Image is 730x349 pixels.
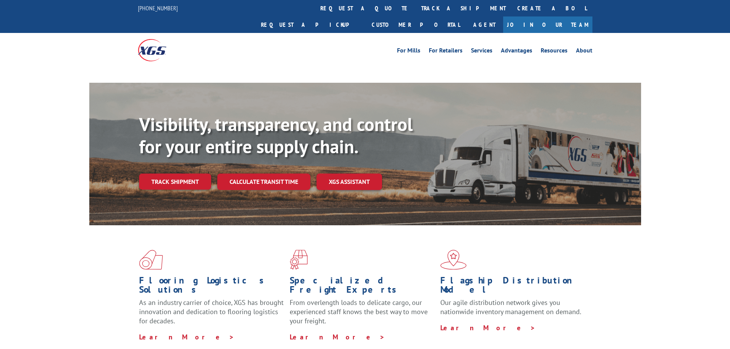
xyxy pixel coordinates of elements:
[317,174,382,190] a: XGS ASSISTANT
[397,48,420,56] a: For Mills
[139,298,284,325] span: As an industry carrier of choice, XGS has brought innovation and dedication to flooring logistics...
[139,174,211,190] a: Track shipment
[503,16,592,33] a: Join Our Team
[440,298,581,316] span: Our agile distribution network gives you nationwide inventory management on demand.
[139,112,413,158] b: Visibility, transparency, and control for your entire supply chain.
[501,48,532,56] a: Advantages
[440,323,536,332] a: Learn More >
[139,276,284,298] h1: Flooring Logistics Solutions
[471,48,492,56] a: Services
[576,48,592,56] a: About
[440,250,467,270] img: xgs-icon-flagship-distribution-model-red
[466,16,503,33] a: Agent
[290,298,435,332] p: From overlength loads to delicate cargo, our experienced staff knows the best way to move your fr...
[217,174,310,190] a: Calculate transit time
[541,48,568,56] a: Resources
[440,276,585,298] h1: Flagship Distribution Model
[255,16,366,33] a: Request a pickup
[139,250,163,270] img: xgs-icon-total-supply-chain-intelligence-red
[138,4,178,12] a: [PHONE_NUMBER]
[290,333,385,341] a: Learn More >
[366,16,466,33] a: Customer Portal
[290,276,435,298] h1: Specialized Freight Experts
[139,333,235,341] a: Learn More >
[429,48,463,56] a: For Retailers
[290,250,308,270] img: xgs-icon-focused-on-flooring-red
